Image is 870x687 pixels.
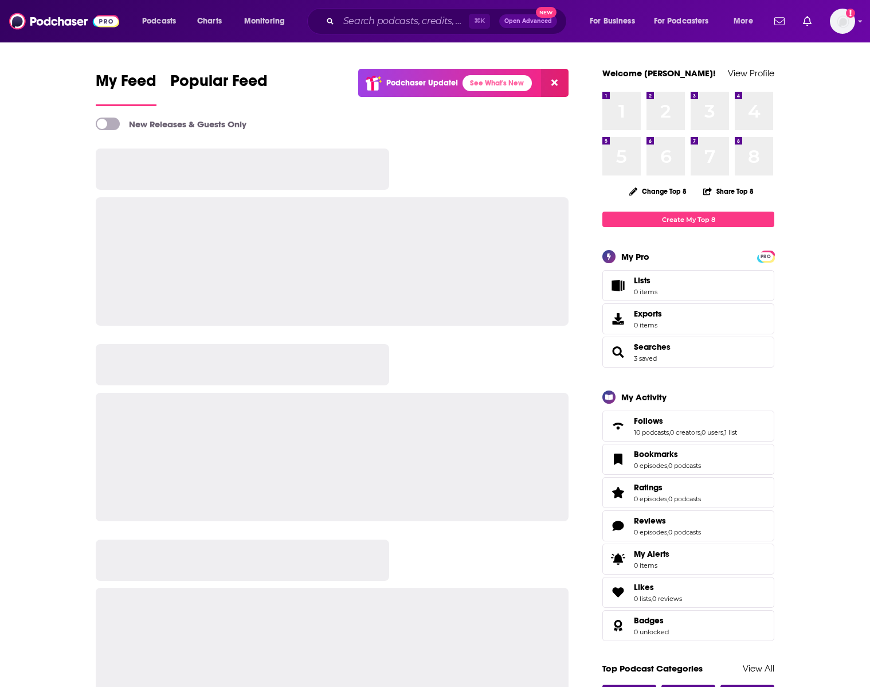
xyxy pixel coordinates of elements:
span: Reviews [602,510,774,541]
a: View Profile [728,68,774,79]
span: Exports [634,309,662,319]
a: Reviews [634,516,701,526]
span: 0 items [634,321,662,329]
a: Create My Top 8 [602,212,774,227]
a: Show notifications dropdown [798,11,816,31]
a: 0 podcasts [668,528,701,536]
input: Search podcasts, credits, & more... [339,12,469,30]
span: New [536,7,557,18]
span: , [700,428,702,436]
span: , [667,528,668,536]
img: User Profile [830,9,855,34]
span: My Alerts [606,551,629,567]
span: Ratings [602,477,774,508]
div: My Activity [621,392,667,403]
span: ⌘ K [469,14,490,29]
a: New Releases & Guests Only [96,118,246,130]
a: View All [743,663,774,674]
span: My Alerts [634,549,669,559]
a: Charts [190,12,229,30]
span: PRO [759,252,773,261]
a: Bookmarks [634,449,701,459]
a: Popular Feed [170,71,268,106]
span: 0 items [634,288,657,296]
a: My Alerts [602,544,774,575]
span: Monitoring [244,13,285,29]
span: Popular Feed [170,71,268,97]
a: My Feed [96,71,156,106]
button: Change Top 8 [622,184,693,198]
a: 10 podcasts [634,428,669,436]
span: Reviews [634,516,666,526]
span: Ratings [634,482,663,493]
a: 0 creators [670,428,700,436]
a: 0 podcasts [668,495,701,503]
a: Badges [634,615,669,626]
span: Exports [606,311,629,327]
a: See What's New [463,75,532,91]
a: Top Podcast Categories [602,663,703,674]
a: 1 list [724,428,737,436]
a: Exports [602,303,774,334]
a: Welcome [PERSON_NAME]! [602,68,716,79]
button: open menu [582,12,649,30]
span: For Podcasters [654,13,709,29]
span: Likes [602,577,774,608]
span: Badges [634,615,664,626]
a: Likes [634,582,682,592]
button: Show profile menu [830,9,855,34]
a: Reviews [606,518,629,534]
span: Open Advanced [504,18,552,24]
a: 0 reviews [652,595,682,603]
a: Ratings [634,482,701,493]
span: More [734,13,753,29]
span: , [667,462,668,470]
span: My Feed [96,71,156,97]
a: Follows [606,418,629,434]
span: Searches [602,337,774,368]
span: Likes [634,582,654,592]
span: Podcasts [142,13,176,29]
button: open menu [646,12,726,30]
button: Share Top 8 [703,180,754,202]
a: Searches [606,344,629,360]
a: 0 unlocked [634,628,669,636]
a: PRO [759,252,773,260]
span: Lists [606,278,629,294]
span: Follows [634,416,663,426]
span: , [651,595,652,603]
span: Bookmarks [634,449,678,459]
span: Charts [197,13,222,29]
button: open menu [236,12,300,30]
a: Show notifications dropdown [770,11,789,31]
span: , [667,495,668,503]
img: Podchaser - Follow, Share and Rate Podcasts [9,10,119,32]
span: Follows [602,411,774,442]
a: Follows [634,416,737,426]
span: Logged in as esmith_bg [830,9,855,34]
button: open menu [726,12,767,30]
a: Ratings [606,485,629,501]
div: My Pro [621,251,649,262]
a: Likes [606,584,629,600]
a: Searches [634,342,671,352]
a: 0 users [702,428,723,436]
span: Lists [634,275,657,286]
a: 0 lists [634,595,651,603]
p: Podchaser Update! [386,78,458,88]
a: 3 saved [634,354,657,362]
span: , [669,428,670,436]
a: Badges [606,618,629,634]
div: Search podcasts, credits, & more... [318,8,578,34]
a: 0 episodes [634,528,667,536]
a: 0 podcasts [668,462,701,470]
span: Lists [634,275,650,286]
a: 0 episodes [634,462,667,470]
button: open menu [134,12,191,30]
span: For Business [590,13,635,29]
span: , [723,428,724,436]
